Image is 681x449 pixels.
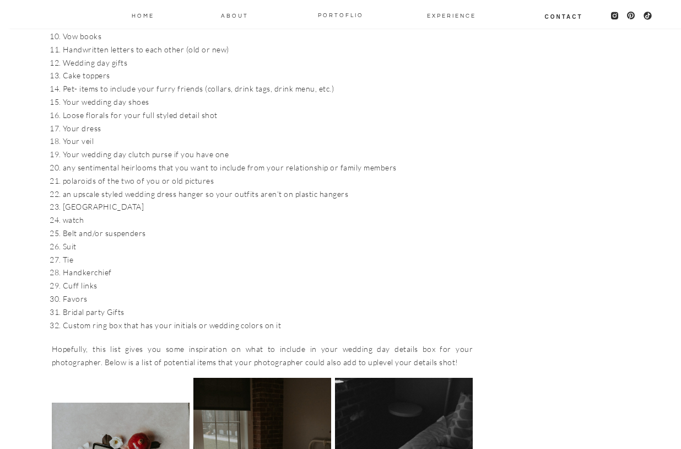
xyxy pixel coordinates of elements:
li: Handkerchief [63,266,473,279]
li: Cuff links [63,279,473,292]
li: Loose florals for your full styled detail shot [63,109,473,122]
p: Hopefully, this list gives you some inspiration on what to include in your wedding day details bo... [52,343,473,369]
li: [GEOGRAPHIC_DATA] [63,200,473,213]
li: Cake toppers [63,69,473,82]
li: Bridal party Gifts [63,306,473,319]
li: Vow books [63,30,473,43]
li: Your veil [63,135,473,148]
li: an upscale styled wedding dress hanger so your outfits aren’t on plastic hangers [63,188,473,201]
a: EXPERIENCE [427,10,467,19]
li: Your wedding day clutch purse if you have one [63,148,473,161]
li: Custom ring box that has your initials or wedding colors on it [63,319,473,332]
li: Suit [63,240,473,253]
li: any sentimental heirlooms that you want to include from your relationship or family members [63,161,473,174]
a: PORTOFLIO [314,10,368,19]
li: Your wedding day shoes [63,95,473,109]
li: Belt and/or suspenders [63,227,473,240]
li: Tie [63,253,473,266]
li: Handwritten letters to each other (old or new) [63,43,473,56]
li: Your dress [63,122,473,135]
li: watch [63,213,473,227]
li: Wedding day gifts [63,56,473,70]
a: About [220,10,249,19]
li: Favors [63,292,473,306]
li: Pet- items to include your furry friends (collars, drink tags, drink menu, etc.) [63,82,473,95]
li: polaroids of the two of you or old pictures [63,174,473,188]
a: Contact [544,12,583,20]
a: Home [131,10,155,19]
